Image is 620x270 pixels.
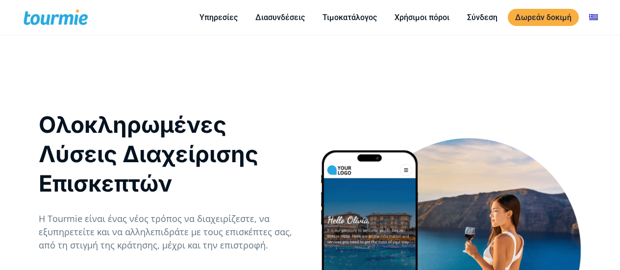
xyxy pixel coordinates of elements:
[315,11,384,24] a: Τιμοκατάλογος
[508,9,579,26] a: Δωρεάν δοκιμή
[248,11,312,24] a: Διασυνδέσεις
[39,110,300,198] h1: Ολοκληρωμένες Λύσεις Διαχείρισης Επισκεπτών
[192,11,245,24] a: Υπηρεσίες
[460,11,505,24] a: Σύνδεση
[387,11,457,24] a: Χρήσιμοι πόροι
[39,212,300,252] p: Η Tourmie είναι ένας νέος τρόπος να διαχειρίζεστε, να εξυπηρετείτε και να αλληλεπιδράτε με τους ε...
